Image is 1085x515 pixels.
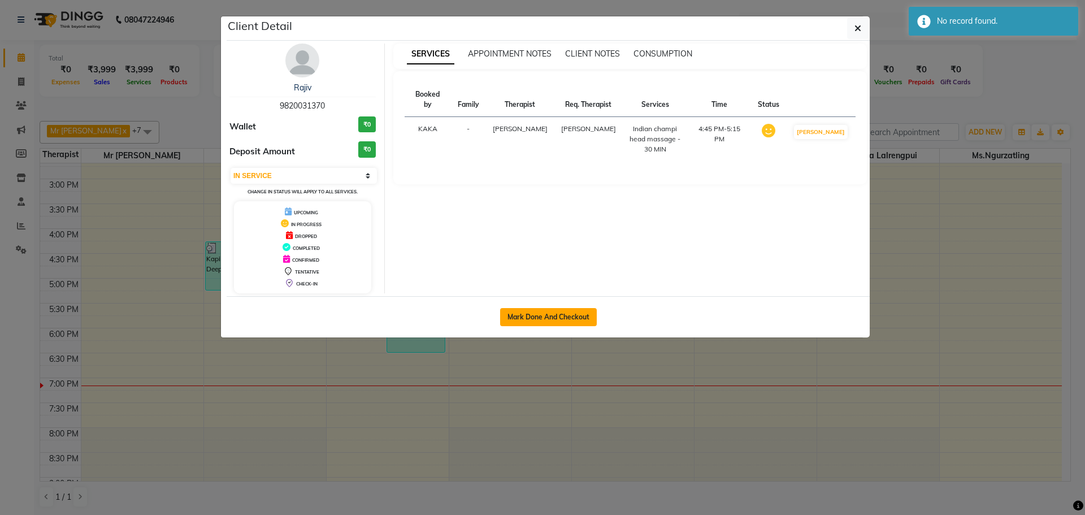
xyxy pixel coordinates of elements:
[565,49,620,59] span: CLIENT NOTES
[554,83,623,117] th: Req. Therapist
[280,101,325,111] span: 9820031370
[688,83,751,117] th: Time
[751,83,786,117] th: Status
[296,281,318,287] span: CHECK-IN
[228,18,292,34] h5: Client Detail
[292,257,319,263] span: CONFIRMED
[293,245,320,251] span: COMPLETED
[688,117,751,162] td: 4:45 PM-5:15 PM
[358,116,376,133] h3: ₹0
[451,117,486,162] td: -
[229,120,256,133] span: Wallet
[295,233,317,239] span: DROPPED
[285,44,319,77] img: avatar
[358,141,376,158] h3: ₹0
[630,124,681,154] div: Indian champi head massage - 30 MIN
[493,124,548,133] span: [PERSON_NAME]
[291,222,322,227] span: IN PROGRESS
[294,83,311,93] a: Rajiv
[248,189,358,194] small: Change in status will apply to all services.
[937,15,1070,27] div: No record found.
[405,83,451,117] th: Booked by
[794,125,848,139] button: [PERSON_NAME]
[500,308,597,326] button: Mark Done And Checkout
[623,83,688,117] th: Services
[561,124,616,133] span: [PERSON_NAME]
[407,44,454,64] span: SERVICES
[294,210,318,215] span: UPCOMING
[633,49,692,59] span: CONSUMPTION
[486,83,554,117] th: Therapist
[468,49,552,59] span: APPOINTMENT NOTES
[229,145,295,158] span: Deposit Amount
[405,117,451,162] td: KAKA
[295,269,319,275] span: TENTATIVE
[451,83,486,117] th: Family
